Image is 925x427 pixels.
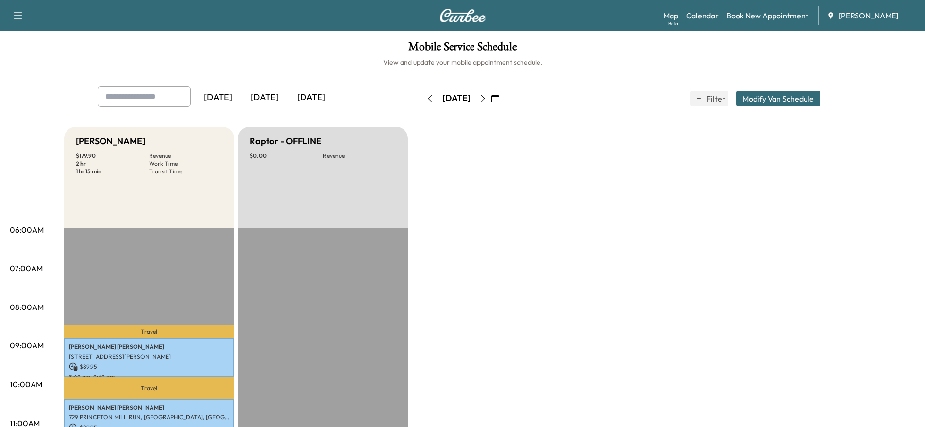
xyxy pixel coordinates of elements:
h5: Raptor - OFFLINE [250,135,321,148]
p: [PERSON_NAME] [PERSON_NAME] [69,404,229,411]
p: [STREET_ADDRESS][PERSON_NAME] [69,353,229,360]
p: 09:00AM [10,340,44,351]
p: 10:00AM [10,378,42,390]
a: Book New Appointment [726,10,808,21]
div: [DATE] [288,86,335,109]
span: [PERSON_NAME] [839,10,898,21]
p: Revenue [323,152,396,160]
h6: View and update your mobile appointment schedule. [10,57,915,67]
div: Beta [668,20,678,27]
p: $ 0.00 [250,152,323,160]
span: Filter [706,93,724,104]
p: Revenue [149,152,222,160]
div: [DATE] [195,86,241,109]
h1: Mobile Service Schedule [10,41,915,57]
p: 06:00AM [10,224,44,236]
a: Calendar [686,10,719,21]
div: [DATE] [442,92,471,104]
p: 07:00AM [10,262,43,274]
button: Filter [690,91,728,106]
p: $ 89.95 [69,362,229,371]
p: 2 hr [76,160,149,168]
p: $ 179.90 [76,152,149,160]
p: Transit Time [149,168,222,175]
p: 1 hr 15 min [76,168,149,175]
h5: [PERSON_NAME] [76,135,145,148]
p: Travel [64,325,234,338]
img: Curbee Logo [439,9,486,22]
div: [DATE] [241,86,288,109]
p: 8:49 am - 9:49 am [69,373,229,381]
button: Modify Van Schedule [736,91,820,106]
p: [PERSON_NAME] [PERSON_NAME] [69,343,229,351]
a: MapBeta [663,10,678,21]
p: 729 PRINCETON MILL RUN, [GEOGRAPHIC_DATA], [GEOGRAPHIC_DATA], [GEOGRAPHIC_DATA] [69,413,229,421]
p: Travel [64,377,234,399]
p: Work Time [149,160,222,168]
p: 08:00AM [10,301,44,313]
